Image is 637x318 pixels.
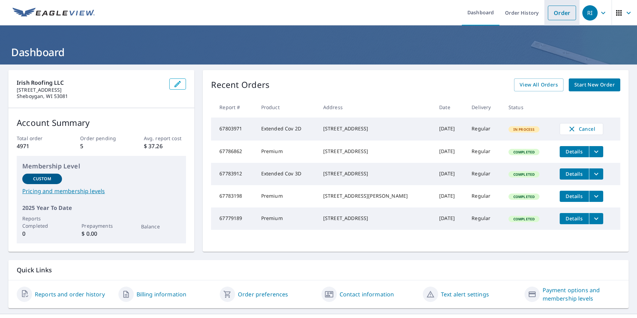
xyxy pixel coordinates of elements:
th: Date [434,97,466,118]
td: [DATE] [434,163,466,185]
td: Extended Cov 3D [256,163,318,185]
a: Start New Order [569,78,620,91]
td: 67786862 [211,141,255,163]
td: Extended Cov 2D [256,118,318,141]
td: 67783198 [211,185,255,207]
td: [DATE] [434,118,466,141]
p: $ 0.00 [81,229,121,238]
a: View All Orders [514,78,564,91]
td: [DATE] [434,141,466,163]
button: filesDropdownBtn-67783912 [589,168,603,180]
td: Premium [256,185,318,207]
span: In Process [509,127,539,132]
p: Avg. report cost [144,135,186,142]
p: Irish Roofing LLC [17,78,164,87]
span: Completed [509,150,539,154]
p: Total order [17,135,59,142]
p: Balance [141,223,181,230]
p: Account Summary [17,116,186,129]
button: filesDropdownBtn-67786862 [589,146,603,157]
button: detailsBtn-67783912 [560,168,589,180]
td: 67779189 [211,207,255,230]
td: Regular [466,185,503,207]
p: [STREET_ADDRESS] [17,87,164,93]
button: detailsBtn-67779189 [560,213,589,224]
div: RI [582,5,598,21]
button: filesDropdownBtn-67779189 [589,213,603,224]
span: Completed [509,172,539,177]
th: Delivery [466,97,503,118]
td: Regular [466,207,503,230]
span: Details [564,171,585,177]
th: Report # [211,97,255,118]
div: [STREET_ADDRESS] [323,148,428,155]
a: Payment options and membership levels [543,286,621,303]
p: 2025 Year To Date [22,204,180,212]
span: Start New Order [574,81,615,89]
div: [STREET_ADDRESS] [323,125,428,132]
td: Premium [256,207,318,230]
th: Status [503,97,554,118]
a: Order preferences [238,290,288,298]
div: [STREET_ADDRESS][PERSON_NAME] [323,192,428,199]
td: 67783912 [211,163,255,185]
button: filesDropdownBtn-67783198 [589,191,603,202]
button: detailsBtn-67783198 [560,191,589,202]
button: detailsBtn-67786862 [560,146,589,157]
td: [DATE] [434,185,466,207]
td: Regular [466,118,503,141]
th: Address [318,97,434,118]
span: Cancel [567,125,596,133]
div: [STREET_ADDRESS] [323,215,428,222]
p: Membership Level [22,161,180,171]
span: Details [564,215,585,222]
p: Quick Links [17,266,620,274]
a: Billing information [137,290,187,298]
a: Order [548,6,576,20]
a: Text alert settings [441,290,489,298]
p: Custom [33,176,51,182]
p: Recent Orders [211,78,270,91]
button: Cancel [560,123,603,135]
td: [DATE] [434,207,466,230]
a: Pricing and membership levels [22,187,180,195]
p: Sheboygan, WI 53081 [17,93,164,99]
td: Regular [466,163,503,185]
div: [STREET_ADDRESS] [323,170,428,177]
span: Details [564,148,585,155]
span: Completed [509,194,539,199]
th: Product [256,97,318,118]
p: 5 [80,142,123,150]
p: 4971 [17,142,59,150]
h1: Dashboard [8,45,629,59]
a: Contact information [340,290,394,298]
td: Regular [466,141,503,163]
span: Completed [509,217,539,221]
a: Reports and order history [35,290,105,298]
p: Reports Completed [22,215,62,229]
span: View All Orders [520,81,558,89]
td: 67803971 [211,118,255,141]
p: 0 [22,229,62,238]
p: $ 37.26 [144,142,186,150]
td: Premium [256,141,318,163]
img: EV Logo [13,8,95,18]
p: Order pending [80,135,123,142]
span: Details [564,193,585,199]
p: Prepayments [81,222,121,229]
